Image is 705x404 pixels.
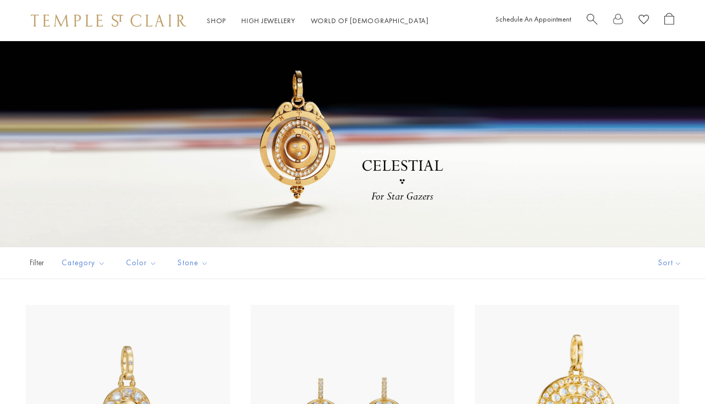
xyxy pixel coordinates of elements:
[118,251,165,274] button: Color
[207,16,226,25] a: ShopShop
[635,247,705,279] button: Show sort by
[664,13,674,29] a: Open Shopping Bag
[654,356,695,394] iframe: Gorgias live chat messenger
[207,14,429,27] nav: Main navigation
[241,16,295,25] a: High JewelleryHigh Jewellery
[57,256,113,269] span: Category
[170,251,216,274] button: Stone
[54,251,113,274] button: Category
[172,256,216,269] span: Stone
[639,13,649,29] a: View Wishlist
[121,256,165,269] span: Color
[496,14,571,24] a: Schedule An Appointment
[31,14,186,27] img: Temple St. Clair
[587,13,597,29] a: Search
[311,16,429,25] a: World of [DEMOGRAPHIC_DATA]World of [DEMOGRAPHIC_DATA]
